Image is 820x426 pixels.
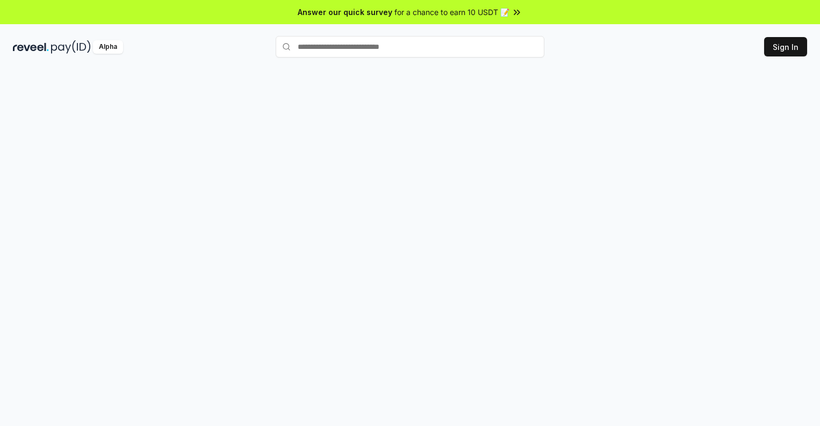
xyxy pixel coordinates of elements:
[298,6,392,18] span: Answer our quick survey
[93,40,123,54] div: Alpha
[51,40,91,54] img: pay_id
[394,6,509,18] span: for a chance to earn 10 USDT 📝
[13,40,49,54] img: reveel_dark
[764,37,807,56] button: Sign In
